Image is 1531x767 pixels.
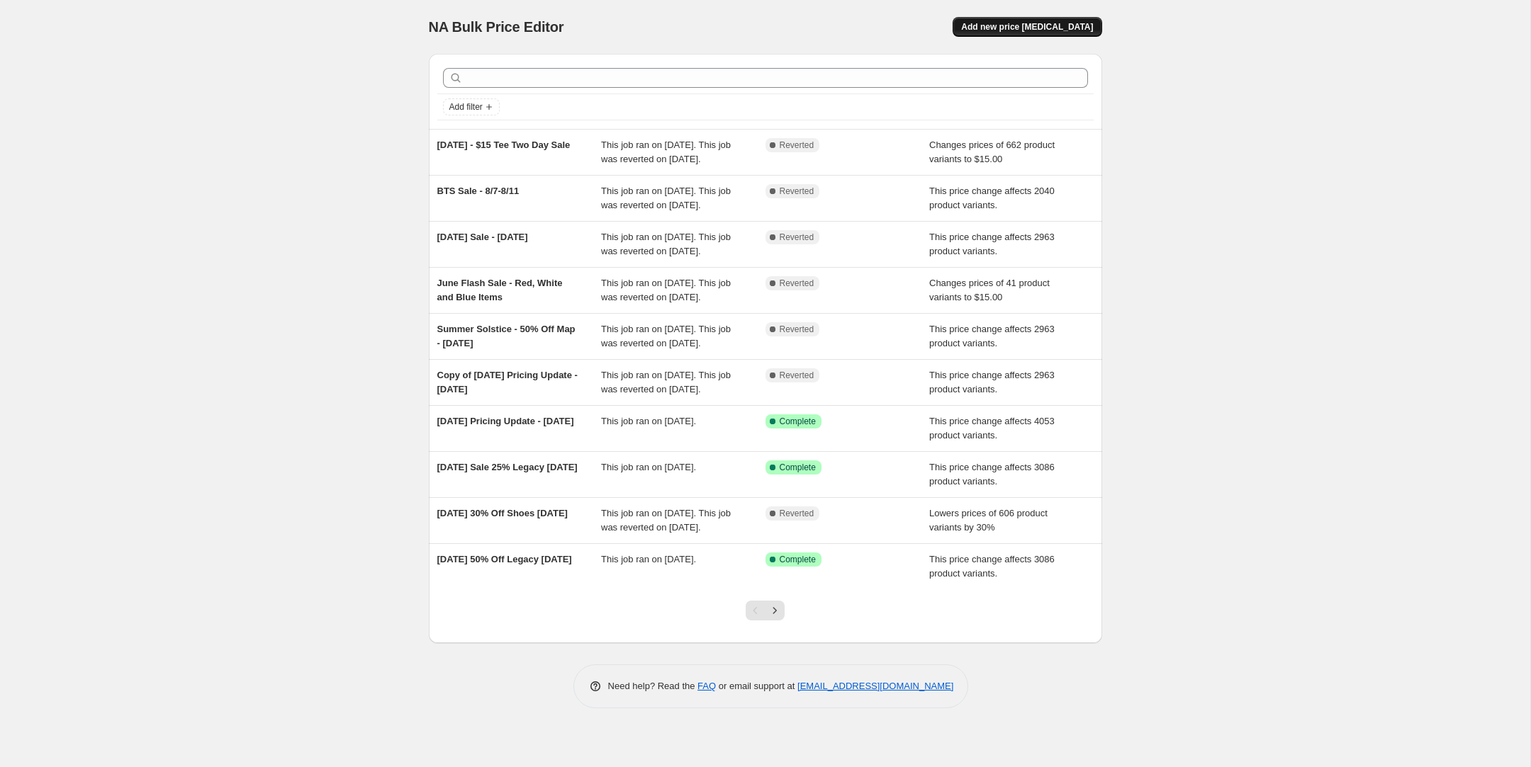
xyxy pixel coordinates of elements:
span: Complete [780,462,816,473]
span: This job ran on [DATE]. [601,416,696,426]
span: This price change affects 2963 product variants. [929,324,1055,348]
span: This price change affects 4053 product variants. [929,416,1055,441]
span: Reverted [780,278,814,289]
span: This job ran on [DATE]. [601,462,696,472]
span: This job ran on [DATE]. This job was reverted on [DATE]. [601,186,731,210]
span: or email support at [716,681,797,691]
span: Complete [780,416,816,427]
span: This price change affects 3086 product variants. [929,554,1055,579]
span: Reverted [780,508,814,519]
button: Add filter [443,98,500,115]
span: Need help? Read the [608,681,698,691]
span: Changes prices of 41 product variants to $15.00 [929,278,1050,302]
span: Add new price [MEDICAL_DATA] [961,21,1093,33]
span: Changes prices of 662 product variants to $15.00 [929,140,1055,164]
span: BTS Sale - 8/7-8/11 [437,186,520,196]
span: [DATE] 50% Off Legacy [DATE] [437,554,572,564]
span: This job ran on [DATE]. This job was reverted on [DATE]. [601,508,731,533]
span: This price change affects 3086 product variants. [929,462,1055,487]
span: This job ran on [DATE]. This job was reverted on [DATE]. [601,232,731,256]
span: Reverted [780,186,814,197]
span: This job ran on [DATE]. This job was reverted on [DATE]. [601,140,731,164]
span: Complete [780,554,816,565]
span: This job ran on [DATE]. This job was reverted on [DATE]. [601,324,731,348]
span: [DATE] Sale 25% Legacy [DATE] [437,462,578,472]
span: This job ran on [DATE]. This job was reverted on [DATE]. [601,370,731,394]
span: Add filter [449,101,483,113]
span: Lowers prices of 606 product variants by 30% [929,508,1048,533]
span: [DATE] - $15 Tee Two Day Sale [437,140,571,150]
span: Reverted [780,370,814,381]
a: FAQ [697,681,716,691]
span: [DATE] Pricing Update - [DATE] [437,416,574,426]
button: Next [765,601,785,620]
span: [DATE] Sale - [DATE] [437,232,528,242]
span: Summer Solstice - 50% Off Map - [DATE] [437,324,576,348]
span: This price change affects 2963 product variants. [929,370,1055,394]
span: This price change affects 2963 product variants. [929,232,1055,256]
nav: Pagination [746,601,785,620]
span: This job ran on [DATE]. This job was reverted on [DATE]. [601,278,731,302]
span: [DATE] 30% Off Shoes [DATE] [437,508,568,518]
span: This price change affects 2040 product variants. [929,186,1055,210]
span: This job ran on [DATE]. [601,554,696,564]
span: Reverted [780,232,814,243]
span: NA Bulk Price Editor [429,19,564,35]
span: Reverted [780,140,814,151]
span: Reverted [780,324,814,335]
span: June Flash Sale - Red, White and Blue Items [437,278,563,302]
span: Copy of [DATE] Pricing Update - [DATE] [437,370,578,394]
a: [EMAIL_ADDRESS][DOMAIN_NAME] [797,681,953,691]
button: Add new price [MEDICAL_DATA] [953,17,1101,37]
